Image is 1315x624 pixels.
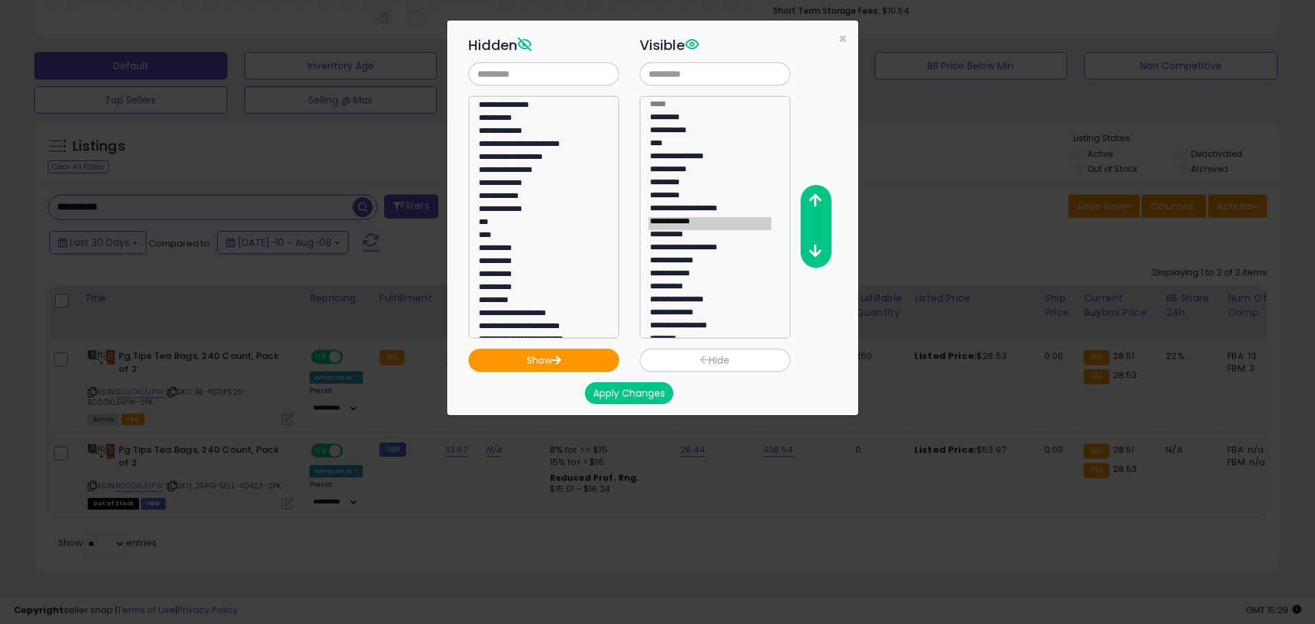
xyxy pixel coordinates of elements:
button: Hide [640,349,790,372]
button: Show [468,349,619,372]
h3: Hidden [468,35,619,55]
h3: Visible [640,35,790,55]
button: Apply Changes [585,382,673,404]
span: × [838,29,847,49]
